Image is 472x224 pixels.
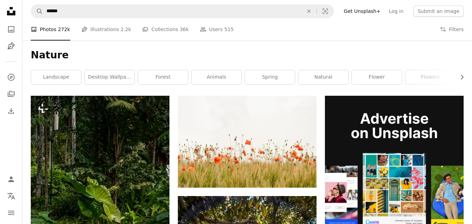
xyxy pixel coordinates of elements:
[456,70,464,84] button: scroll list to the right
[413,6,464,17] button: Submit an image
[121,26,131,33] span: 2.2k
[31,196,169,203] a: a lush green forest filled with lots of trees
[31,4,334,18] form: Find visuals sitewide
[191,70,241,84] a: animals
[178,96,317,188] img: orange flowers
[385,6,408,17] a: Log in
[31,5,43,18] button: Search Unsplash
[4,87,18,101] a: Collections
[31,70,81,84] a: landscape
[200,18,233,41] a: Users 515
[405,70,455,84] a: flowers
[224,26,234,33] span: 515
[4,70,18,84] a: Explore
[31,49,464,62] h1: Nature
[4,189,18,203] button: Language
[317,5,334,18] button: Visual search
[4,206,18,220] button: Menu
[298,70,348,84] a: natural
[245,70,295,84] a: spring
[340,6,385,17] a: Get Unsplash+
[180,26,189,33] span: 36k
[440,18,464,41] button: Filters
[178,138,317,145] a: orange flowers
[301,5,317,18] button: Clear
[352,70,402,84] a: flower
[4,39,18,53] a: Illustrations
[4,104,18,118] a: Download History
[142,18,189,41] a: Collections 36k
[138,70,188,84] a: forest
[85,70,135,84] a: desktop wallpaper
[4,22,18,36] a: Photos
[4,172,18,186] a: Log in / Sign up
[81,18,131,41] a: Illustrations 2.2k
